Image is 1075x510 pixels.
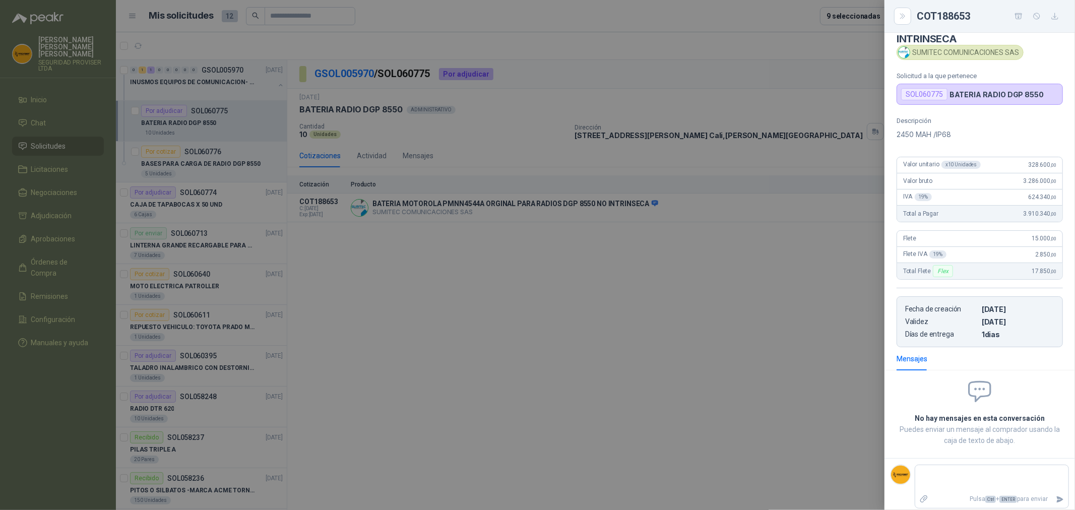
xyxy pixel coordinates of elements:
[1024,177,1056,184] span: 3.286.000
[897,72,1063,80] p: Solicitud a la que pertenece
[982,317,1054,326] p: [DATE]
[1032,235,1056,242] span: 15.000
[982,305,1054,313] p: [DATE]
[1032,268,1056,275] span: 17.850
[903,193,932,201] span: IVA
[903,235,916,242] span: Flete
[903,265,955,277] span: Total Flete
[1052,490,1068,508] button: Enviar
[905,317,978,326] p: Validez
[901,88,947,100] div: SOL060775
[1024,210,1056,217] span: 3.910.340
[929,250,947,259] div: 19 %
[1028,194,1056,201] span: 624.340
[941,161,981,169] div: x 10 Unidades
[897,353,927,364] div: Mensajes
[982,330,1054,339] p: 1 dias
[999,496,1017,503] span: ENTER
[899,47,910,58] img: Company Logo
[1050,178,1056,184] span: ,00
[1035,251,1056,258] span: 2.850
[932,490,1052,508] p: Pulsa + para enviar
[897,413,1063,424] h2: No hay mensajes en esta conversación
[897,129,1063,141] p: 2450 MAH /IP68
[950,90,1044,99] p: BATERIA RADIO DGP 8550
[1050,195,1056,200] span: ,00
[897,10,909,22] button: Close
[903,210,938,217] span: Total a Pagar
[915,490,932,508] label: Adjuntar archivos
[903,250,946,259] span: Flete IVA
[1050,211,1056,217] span: ,00
[897,424,1063,446] p: Puedes enviar un mensaje al comprador usando la caja de texto de abajo.
[903,161,981,169] span: Valor unitario
[1050,236,1056,241] span: ,00
[933,265,953,277] div: Flex
[915,193,932,201] div: 19 %
[897,45,1024,60] div: SUMITEC COMUNICACIONES SAS
[903,177,932,184] span: Valor bruto
[917,8,1063,24] div: COT188653
[905,305,978,313] p: Fecha de creación
[985,496,996,503] span: Ctrl
[1050,162,1056,168] span: ,00
[1050,252,1056,258] span: ,00
[1028,161,1056,168] span: 328.600
[897,117,1063,124] p: Descripción
[1050,269,1056,274] span: ,00
[905,330,978,339] p: Días de entrega
[891,465,910,484] img: Company Logo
